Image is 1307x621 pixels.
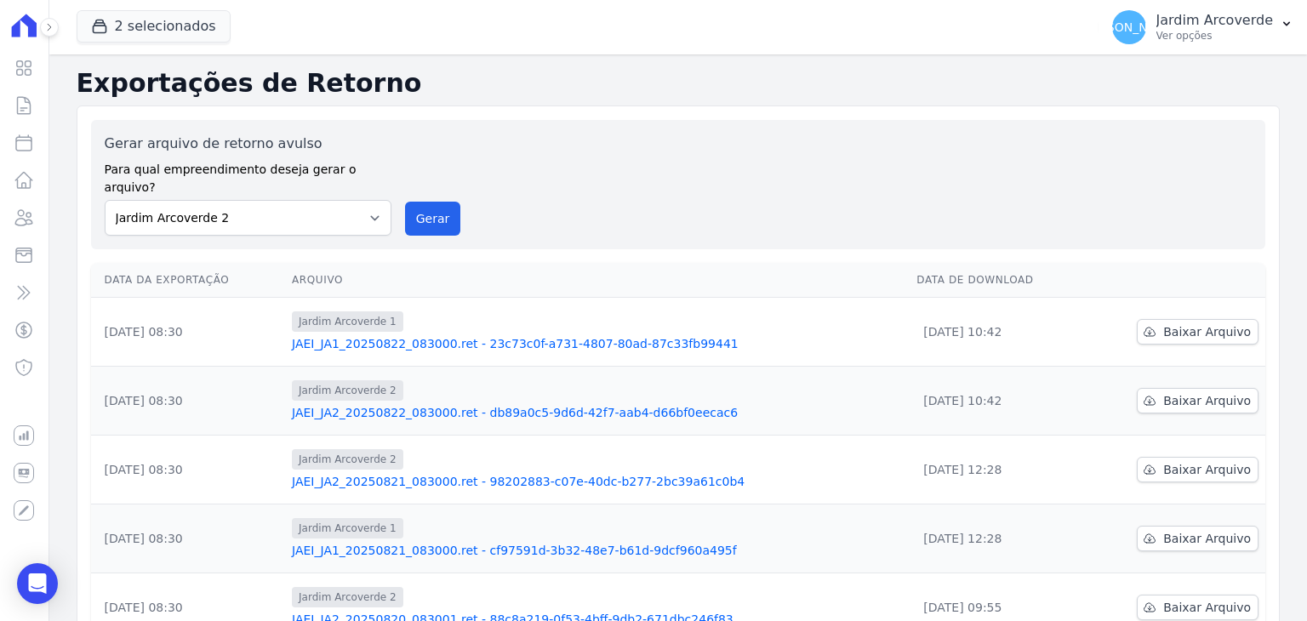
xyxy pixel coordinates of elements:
[1163,599,1251,616] span: Baixar Arquivo
[910,367,1084,436] td: [DATE] 10:42
[1156,12,1273,29] p: Jardim Arcoverde
[1163,323,1251,340] span: Baixar Arquivo
[105,134,391,154] label: Gerar arquivo de retorno avulso
[91,263,285,298] th: Data da Exportação
[405,202,461,236] button: Gerar
[1137,457,1258,482] a: Baixar Arquivo
[91,367,285,436] td: [DATE] 08:30
[17,563,58,604] div: Open Intercom Messenger
[292,311,403,332] span: Jardim Arcoverde 1
[292,449,403,470] span: Jardim Arcoverde 2
[285,263,910,298] th: Arquivo
[1163,530,1251,547] span: Baixar Arquivo
[1137,526,1258,551] a: Baixar Arquivo
[91,298,285,367] td: [DATE] 08:30
[91,436,285,504] td: [DATE] 08:30
[105,154,391,197] label: Para qual empreendimento deseja gerar o arquivo?
[1163,392,1251,409] span: Baixar Arquivo
[91,504,285,573] td: [DATE] 08:30
[1156,29,1273,43] p: Ver opções
[1079,21,1178,33] span: [PERSON_NAME]
[292,587,403,607] span: Jardim Arcoverde 2
[292,542,903,559] a: JAEI_JA1_20250821_083000.ret - cf97591d-3b32-48e7-b61d-9dcf960a495f
[292,473,903,490] a: JAEI_JA2_20250821_083000.ret - 98202883-c07e-40dc-b277-2bc39a61c0b4
[77,10,231,43] button: 2 selecionados
[1163,461,1251,478] span: Baixar Arquivo
[77,68,1280,99] h2: Exportações de Retorno
[292,404,903,421] a: JAEI_JA2_20250822_083000.ret - db89a0c5-9d6d-42f7-aab4-d66bf0eecac6
[1099,3,1307,51] button: [PERSON_NAME] Jardim Arcoverde Ver opções
[292,380,403,401] span: Jardim Arcoverde 2
[910,504,1084,573] td: [DATE] 12:28
[292,335,903,352] a: JAEI_JA1_20250822_083000.ret - 23c73c0f-a731-4807-80ad-87c33fb99441
[910,263,1084,298] th: Data de Download
[1137,319,1258,345] a: Baixar Arquivo
[910,436,1084,504] td: [DATE] 12:28
[1137,388,1258,413] a: Baixar Arquivo
[292,518,403,538] span: Jardim Arcoverde 1
[910,298,1084,367] td: [DATE] 10:42
[1137,595,1258,620] a: Baixar Arquivo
